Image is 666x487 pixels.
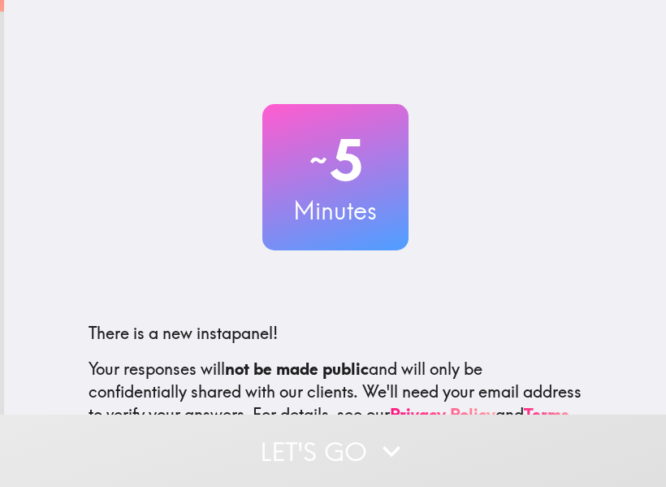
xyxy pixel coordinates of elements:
span: There is a new instapanel! [89,323,278,343]
h3: Minutes [262,193,409,228]
b: not be made public [225,359,369,379]
p: Your responses will and will only be confidentially shared with our clients. We'll need your emai... [89,358,582,426]
h2: 5 [262,127,409,193]
span: ~ [307,136,330,185]
a: Terms [524,404,569,424]
a: Privacy Policy [390,404,495,424]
